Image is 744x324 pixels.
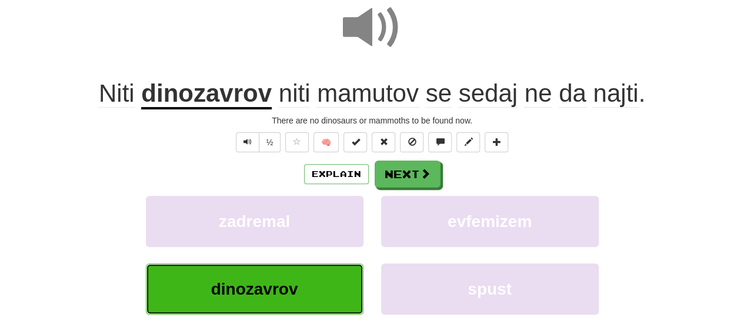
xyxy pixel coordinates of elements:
span: sedaj [458,79,517,108]
span: dinozavrov [211,280,298,298]
button: Discuss sentence (alt+u) [428,132,452,152]
span: se [425,79,451,108]
button: zadremal [146,196,363,247]
button: Play sentence audio (ctl+space) [236,132,259,152]
button: spust [381,263,599,315]
button: Add to collection (alt+a) [485,132,508,152]
span: spust [468,280,512,298]
button: Explain [304,164,369,184]
button: Ignore sentence (alt+i) [400,132,423,152]
span: ne [525,79,552,108]
button: 🧠 [313,132,339,152]
button: dinozavrov [146,263,363,315]
button: Next [375,161,441,188]
button: Favorite sentence (alt+f) [285,132,309,152]
button: Reset to 0% Mastered (alt+r) [372,132,395,152]
span: . [272,79,645,108]
span: mamutov [317,79,419,108]
span: da [559,79,586,108]
span: niti [279,79,311,108]
span: zadremal [219,212,290,231]
div: There are no dinosaurs or mammoths to be found now. [37,115,708,126]
div: Text-to-speech controls [233,132,281,152]
button: evfemizem [381,196,599,247]
button: Edit sentence (alt+d) [456,132,480,152]
span: najti [593,79,638,108]
span: evfemizem [448,212,532,231]
button: Set this sentence to 100% Mastered (alt+m) [343,132,367,152]
u: dinozavrov [141,79,272,109]
span: Niti [99,79,135,108]
button: ½ [259,132,281,152]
